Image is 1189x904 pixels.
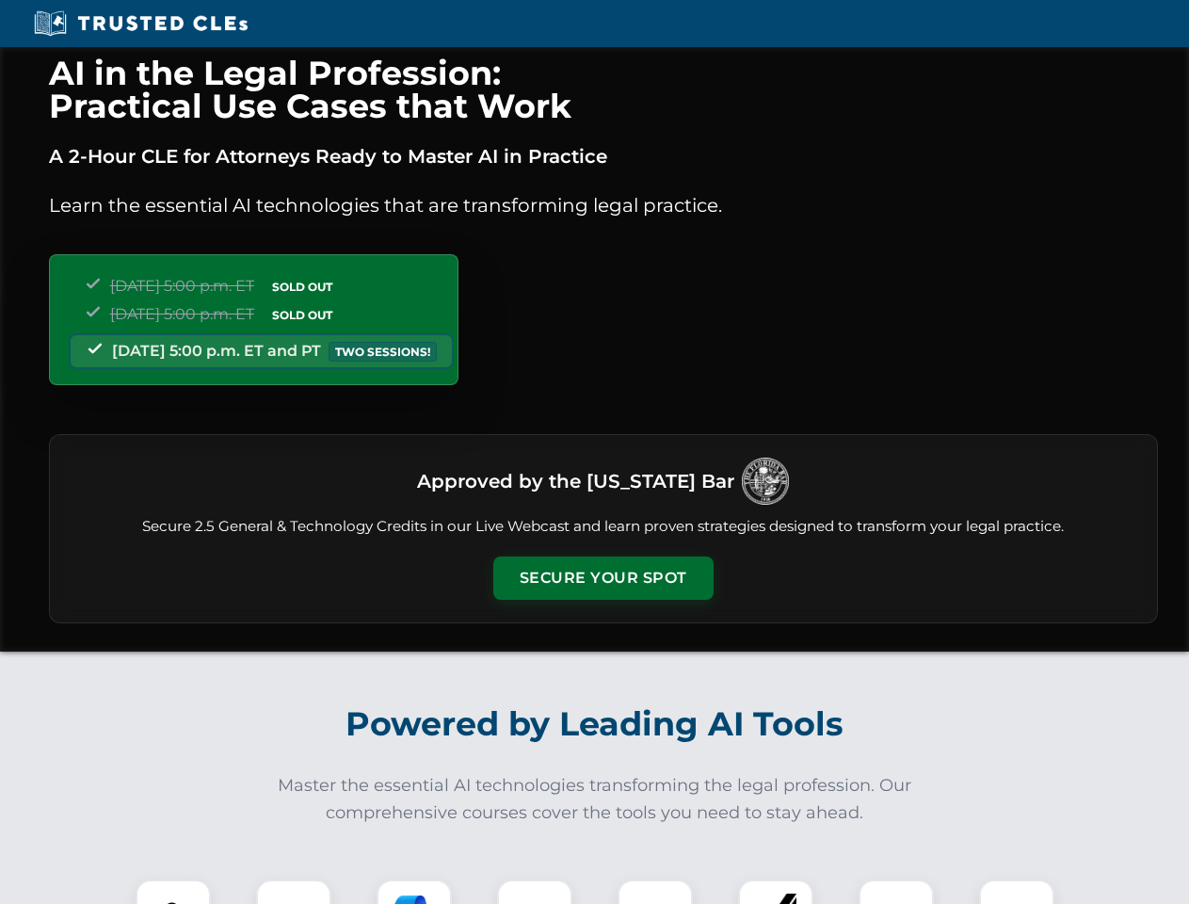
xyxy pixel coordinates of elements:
img: Trusted CLEs [28,9,253,38]
span: [DATE] 5:00 p.m. ET [110,305,254,323]
h2: Powered by Leading AI Tools [73,691,1117,757]
p: A 2-Hour CLE for Attorneys Ready to Master AI in Practice [49,141,1158,171]
h3: Approved by the [US_STATE] Bar [417,464,734,498]
span: SOLD OUT [265,305,339,325]
img: Logo [742,458,789,505]
p: Learn the essential AI technologies that are transforming legal practice. [49,190,1158,220]
button: Secure Your Spot [493,557,714,600]
span: [DATE] 5:00 p.m. ET [110,277,254,295]
span: SOLD OUT [265,277,339,297]
p: Master the essential AI technologies transforming the legal profession. Our comprehensive courses... [265,772,924,827]
h1: AI in the Legal Profession: Practical Use Cases that Work [49,56,1158,122]
p: Secure 2.5 General & Technology Credits in our Live Webcast and learn proven strategies designed ... [72,516,1134,538]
